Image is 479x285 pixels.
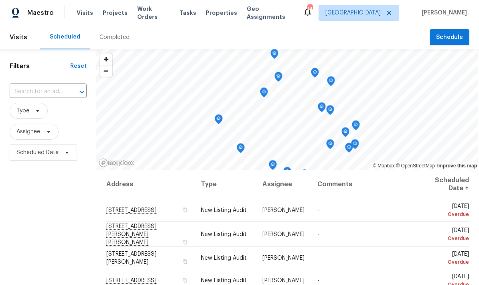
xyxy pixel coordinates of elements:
[426,204,469,218] span: [DATE]
[181,277,188,284] button: Copy Address
[76,86,87,98] button: Open
[96,49,478,170] canvas: Map
[262,278,304,283] span: [PERSON_NAME]
[16,107,29,115] span: Type
[274,72,282,84] div: Map marker
[373,163,395,169] a: Mapbox
[430,29,469,46] button: Schedule
[27,9,54,17] span: Maestro
[426,210,469,218] div: Overdue
[270,49,278,61] div: Map marker
[99,158,134,167] a: Mapbox homepage
[201,255,247,261] span: New Listing Audit
[326,105,334,118] div: Map marker
[201,278,247,283] span: New Listing Audit
[106,170,195,199] th: Address
[426,258,469,266] div: Overdue
[100,65,112,77] button: Zoom out
[317,231,319,237] span: -
[345,143,353,155] div: Map marker
[100,53,112,65] button: Zoom in
[195,170,256,199] th: Type
[262,231,304,237] span: [PERSON_NAME]
[237,143,245,156] div: Map marker
[256,170,311,199] th: Assignee
[201,231,247,237] span: New Listing Audit
[426,251,469,266] span: [DATE]
[325,9,381,17] span: [GEOGRAPHIC_DATA]
[77,9,93,17] span: Visits
[206,9,237,17] span: Properties
[326,139,334,152] div: Map marker
[181,258,188,265] button: Copy Address
[351,139,359,152] div: Map marker
[436,33,463,43] span: Schedule
[10,28,27,46] span: Visits
[201,208,247,213] span: New Listing Audit
[317,278,319,283] span: -
[283,167,291,179] div: Map marker
[262,208,304,213] span: [PERSON_NAME]
[318,102,326,115] div: Map marker
[317,255,319,261] span: -
[10,62,70,70] h1: Filters
[327,76,335,89] div: Map marker
[103,9,128,17] span: Projects
[50,33,80,41] div: Scheduled
[181,238,188,245] button: Copy Address
[70,62,87,70] div: Reset
[311,68,319,80] div: Map marker
[418,9,467,17] span: [PERSON_NAME]
[215,114,223,127] div: Map marker
[426,227,469,242] span: [DATE]
[10,85,64,98] input: Search for an address...
[181,206,188,214] button: Copy Address
[311,170,420,199] th: Comments
[137,5,170,21] span: Work Orders
[260,88,268,100] div: Map marker
[179,10,196,16] span: Tasks
[16,149,59,157] span: Scheduled Date
[300,169,309,182] div: Map marker
[396,163,435,169] a: OpenStreetMap
[269,160,277,173] div: Map marker
[352,120,360,133] div: Map marker
[317,208,319,213] span: -
[99,33,130,41] div: Completed
[247,5,293,21] span: Geo Assignments
[16,128,40,136] span: Assignee
[307,5,313,13] div: 14
[262,255,304,261] span: [PERSON_NAME]
[426,234,469,242] div: Overdue
[420,170,469,199] th: Scheduled Date ↑
[437,163,477,169] a: Improve this map
[341,127,349,140] div: Map marker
